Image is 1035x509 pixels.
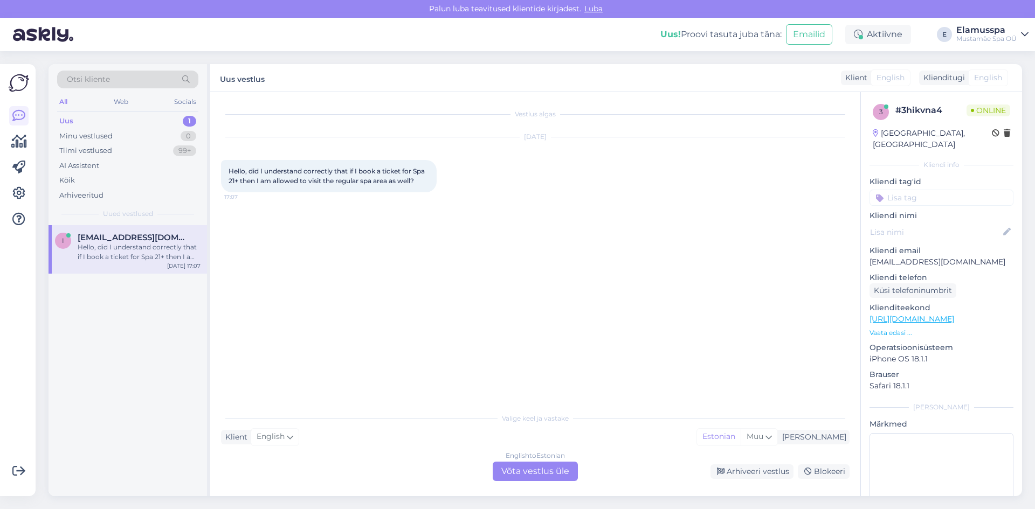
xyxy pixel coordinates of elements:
div: Estonian [697,429,741,445]
span: Hello, did I understand correctly that if I book a ticket for Spa 21+ then I am allowed to visit ... [229,167,426,185]
div: AI Assistent [59,161,99,171]
a: ElamusspaMustamäe Spa OÜ [956,26,1029,43]
div: [PERSON_NAME] [870,402,1013,412]
div: Minu vestlused [59,131,113,142]
input: Lisa tag [870,190,1013,206]
div: Kõik [59,175,75,186]
p: Märkmed [870,419,1013,430]
div: Võta vestlus üle [493,462,578,481]
span: Muu [747,431,763,441]
p: Klienditeekond [870,302,1013,313]
div: Küsi telefoninumbrit [870,283,956,298]
p: [EMAIL_ADDRESS][DOMAIN_NAME] [870,256,1013,268]
div: Vestlus algas [221,109,850,119]
div: Uus [59,116,73,127]
div: Klienditugi [919,72,965,83]
div: [PERSON_NAME] [778,431,846,443]
div: Socials [172,95,198,109]
div: Mustamäe Spa OÜ [956,34,1017,43]
span: Luba [581,4,606,13]
span: 3 [879,108,883,116]
b: Uus! [660,29,681,39]
span: 17:07 [224,193,265,201]
div: Web [112,95,130,109]
div: Tiimi vestlused [59,145,112,156]
div: Kliendi info [870,160,1013,170]
div: [DATE] [221,132,850,142]
p: Safari 18.1.1 [870,380,1013,392]
p: Brauser [870,369,1013,380]
div: 1 [183,116,196,127]
span: English [877,72,905,83]
div: English to Estonian [506,451,565,461]
div: 0 [181,131,196,142]
button: Emailid [786,24,832,45]
p: Vaata edasi ... [870,328,1013,338]
span: Online [967,104,1010,116]
div: 99+ [173,145,196,156]
p: Kliendi email [870,245,1013,256]
input: Lisa nimi [870,226,1001,238]
p: Kliendi tag'id [870,176,1013,187]
span: English [257,431,285,443]
a: [URL][DOMAIN_NAME] [870,314,954,324]
div: Proovi tasuta juba täna: [660,28,782,41]
div: # 3hikvna4 [895,104,967,117]
div: Elamusspa [956,26,1017,34]
div: All [57,95,70,109]
p: Kliendi telefon [870,272,1013,283]
div: E [937,27,952,42]
img: Askly Logo [9,73,29,93]
p: Kliendi nimi [870,210,1013,221]
p: iPhone OS 18.1.1 [870,353,1013,365]
div: Klient [841,72,867,83]
div: Hello, did I understand correctly that if I book a ticket for Spa 21+ then I am allowed to visit ... [78,242,201,262]
div: [DATE] 17:07 [167,262,201,270]
span: Otsi kliente [67,74,110,85]
div: Klient [221,431,247,443]
p: Operatsioonisüsteem [870,342,1013,353]
div: Blokeeri [798,464,850,479]
div: Valige keel ja vastake [221,414,850,423]
div: Arhiveeritud [59,190,103,201]
span: English [974,72,1002,83]
div: [GEOGRAPHIC_DATA], [GEOGRAPHIC_DATA] [873,128,992,150]
span: i [62,236,64,245]
label: Uus vestlus [220,71,265,85]
span: ievabuharina@gmail.com [78,233,190,242]
div: Arhiveeri vestlus [710,464,793,479]
div: Aktiivne [845,25,911,44]
span: Uued vestlused [103,209,153,219]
